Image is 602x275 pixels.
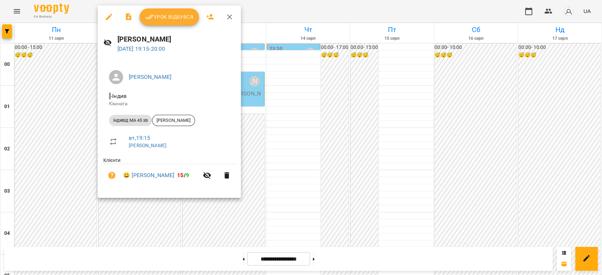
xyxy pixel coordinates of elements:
button: Візит ще не сплачено. Додати оплату? [103,167,120,184]
span: [PERSON_NAME] [152,117,195,124]
p: Кімната [109,100,230,107]
h6: [PERSON_NAME] [117,34,235,45]
span: індивід МА 45 хв [109,117,152,124]
span: - Індив [109,93,128,99]
span: 9 [186,172,189,179]
a: [DATE] 19:15-20:00 [117,45,165,52]
ul: Клієнти [103,157,235,189]
a: вт , 19:15 [129,135,150,141]
a: 😀 [PERSON_NAME] [123,171,174,180]
span: 15 [177,172,183,179]
b: / [177,172,189,179]
div: [PERSON_NAME] [152,115,195,126]
span: Урок відбувся [145,13,193,21]
button: Урок відбувся [140,8,199,25]
a: [PERSON_NAME] [129,143,166,148]
a: [PERSON_NAME] [129,74,171,80]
